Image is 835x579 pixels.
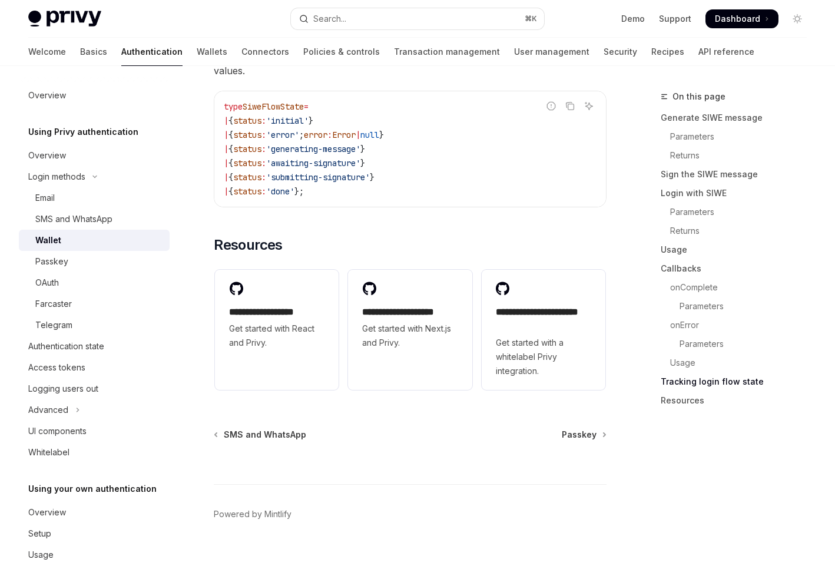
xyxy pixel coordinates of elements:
span: On this page [672,90,725,104]
span: : [261,115,266,126]
button: Report incorrect code [544,98,559,114]
a: Returns [661,146,816,165]
span: | [356,130,360,140]
button: Ask AI [581,98,597,114]
span: ; [299,130,304,140]
a: Access tokens [19,357,170,378]
span: Error [332,130,356,140]
span: | [224,158,228,168]
span: 'submitting-signature' [266,172,370,183]
span: | [224,115,228,126]
a: API reference [698,38,754,66]
a: Tracking login flow state [661,372,816,391]
a: Login with SIWE [661,184,816,203]
span: ⌘ K [525,14,537,24]
span: Passkey [562,429,597,441]
img: light logo [28,11,101,27]
a: Overview [19,502,170,523]
a: Email [19,187,170,209]
div: Wallet [35,233,61,247]
h5: Using your own authentication [28,482,157,496]
span: status [233,158,261,168]
span: } [360,158,365,168]
a: Callbacks [661,259,816,278]
div: Access tokens [28,360,85,375]
div: Search... [313,12,346,26]
a: Telegram [19,315,170,336]
a: Usage [661,353,816,372]
h5: Using Privy authentication [28,125,138,139]
a: Security [604,38,637,66]
div: Login methods [28,170,85,184]
a: Welcome [28,38,66,66]
span: status [233,130,261,140]
span: SMS and WhatsApp [224,429,306,441]
span: { [228,158,233,168]
div: Email [35,191,55,205]
span: status [233,115,261,126]
a: SMS and WhatsApp [215,429,306,441]
span: Dashboard [715,13,760,25]
button: Toggle Advanced section [19,399,170,421]
span: : [261,130,266,140]
a: Farcaster [19,293,170,315]
a: Wallet [19,230,170,251]
div: Overview [28,88,66,102]
span: Resources [214,236,283,254]
span: }; [294,186,304,197]
a: User management [514,38,589,66]
span: | [224,186,228,197]
span: = [304,101,309,112]
a: Wallets [197,38,227,66]
span: : [261,158,266,168]
span: Get started with Next.js and Privy. [362,322,458,350]
a: Passkey [562,429,605,441]
a: Returns [661,221,816,240]
a: Resources [661,391,816,410]
button: Open search [291,8,544,29]
div: Whitelabel [28,445,69,459]
div: Logging users out [28,382,98,396]
span: 'awaiting-signature' [266,158,360,168]
a: Authentication [121,38,183,66]
span: { [228,115,233,126]
a: UI components [19,421,170,442]
a: Usage [19,544,170,565]
span: 'initial' [266,115,309,126]
div: Farcaster [35,297,72,311]
span: error [304,130,327,140]
div: Overview [28,505,66,520]
a: Generate SIWE message [661,108,816,127]
div: UI components [28,424,87,438]
span: 'error' [266,130,299,140]
span: 'done' [266,186,294,197]
span: } [360,144,365,154]
a: Recipes [651,38,684,66]
div: Usage [28,548,54,562]
a: onError [661,316,816,335]
div: Overview [28,148,66,163]
span: : [261,172,266,183]
span: SiweFlowState [243,101,304,112]
span: : [261,144,266,154]
a: Parameters [661,127,816,146]
a: Overview [19,85,170,106]
span: : [261,186,266,197]
button: Toggle Login methods section [19,166,170,187]
span: Get started with React and Privy. [229,322,324,350]
span: 'generating-message' [266,144,360,154]
a: Authentication state [19,336,170,357]
a: Dashboard [705,9,778,28]
div: Passkey [35,254,68,269]
a: Setup [19,523,170,544]
span: : [327,130,332,140]
span: } [370,172,375,183]
span: { [228,172,233,183]
a: Sign the SIWE message [661,165,816,184]
a: Support [659,13,691,25]
button: Toggle dark mode [788,9,807,28]
span: status [233,186,261,197]
span: { [228,130,233,140]
a: Whitelabel [19,442,170,463]
button: Copy the contents from the code block [562,98,578,114]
